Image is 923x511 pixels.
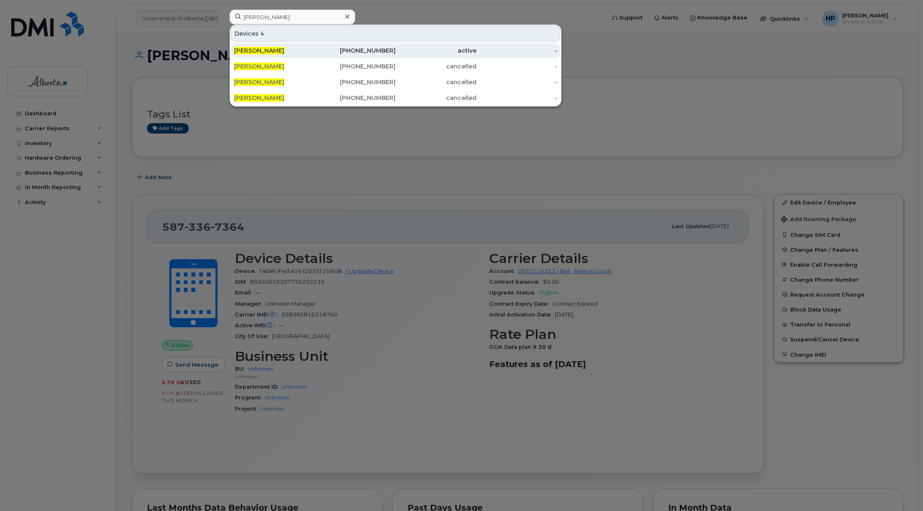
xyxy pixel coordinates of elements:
[476,94,557,102] div: -
[315,46,396,55] div: [PHONE_NUMBER]
[315,62,396,71] div: [PHONE_NUMBER]
[396,62,476,71] div: cancelled
[231,75,560,90] a: [PERSON_NAME][PHONE_NUMBER]cancelled-
[315,94,396,102] div: [PHONE_NUMBER]
[476,46,557,55] div: -
[260,29,264,38] span: 4
[231,59,560,74] a: [PERSON_NAME][PHONE_NUMBER]cancelled-
[231,26,560,41] div: Devices
[476,62,557,71] div: -
[476,78,557,86] div: -
[234,94,284,102] span: [PERSON_NAME]
[234,47,284,54] span: [PERSON_NAME]
[231,90,560,105] a: [PERSON_NAME][PHONE_NUMBER]cancelled-
[231,43,560,58] a: [PERSON_NAME][PHONE_NUMBER]active-
[396,94,476,102] div: cancelled
[234,63,284,70] span: [PERSON_NAME]
[234,78,284,86] span: [PERSON_NAME]
[396,78,476,86] div: cancelled
[315,78,396,86] div: [PHONE_NUMBER]
[396,46,476,55] div: active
